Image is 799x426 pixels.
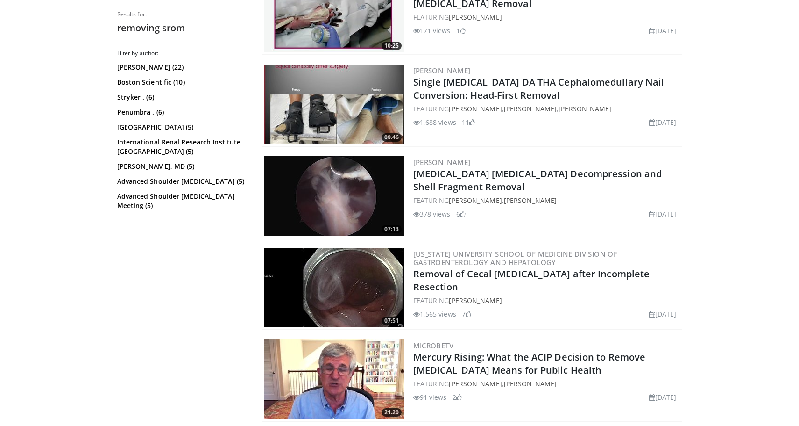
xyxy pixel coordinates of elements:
li: 91 views [413,392,447,402]
a: [GEOGRAPHIC_DATA] (5) [117,123,246,132]
a: [MEDICAL_DATA] [MEDICAL_DATA] Decompression and Shell Fragment Removal [413,167,662,193]
a: Boston Scientific (10) [117,78,246,87]
li: 7 [462,309,471,319]
a: Advanced Shoulder [MEDICAL_DATA] Meeting (5) [117,192,246,210]
a: [PERSON_NAME] [504,104,557,113]
h3: Filter by author: [117,50,248,57]
img: a11ebd24-211f-448e-909c-8b15e3a501be.300x170_q85_crop-smart_upscale.jpg [264,248,404,327]
a: [PERSON_NAME] (22) [117,63,246,72]
a: [PERSON_NAME] [449,196,502,205]
a: Removal of Cecal [MEDICAL_DATA] after Incomplete Resection [413,267,650,293]
a: Mercury Rising: What the ACIP Decision to Remove [MEDICAL_DATA] Means for Public Health [413,351,646,376]
li: 171 views [413,26,451,36]
li: [DATE] [649,209,677,219]
a: [PERSON_NAME] [413,66,471,75]
a: 09:46 [264,65,404,144]
p: Results for: [117,11,248,18]
li: [DATE] [649,309,677,319]
a: [PERSON_NAME] [449,379,502,388]
a: Penumbra . (6) [117,108,246,117]
a: [PERSON_NAME] [449,296,502,305]
div: FEATURING [413,296,680,305]
img: c0521fd0-774e-42b6-b4b4-c2bcb67a0a8f.300x170_q85_crop-smart_upscale.jpg [264,65,404,144]
a: [PERSON_NAME], MD (5) [117,162,246,171]
li: 1,688 views [413,117,456,127]
a: 07:51 [264,248,404,327]
h2: removing srom [117,22,248,34]
a: 21:20 [264,339,404,419]
a: Stryker . (6) [117,93,246,102]
a: MicrobeTV [413,341,454,350]
span: 21:20 [382,408,402,417]
span: 07:13 [382,225,402,233]
li: [DATE] [649,117,677,127]
a: [PERSON_NAME] [449,104,502,113]
div: FEATURING [413,12,680,22]
li: 378 views [413,209,451,219]
img: e6ec6954-f6dc-46e4-8c02-9c2a725067fa.300x170_q85_crop-smart_upscale.jpg [264,156,404,236]
li: 1,565 views [413,309,456,319]
a: [PERSON_NAME] [504,196,557,205]
li: 2 [453,392,462,402]
a: [PERSON_NAME] [413,158,471,167]
div: FEATURING , [413,379,680,389]
span: 10:25 [382,42,402,50]
a: Single [MEDICAL_DATA] DA THA Cephalomedullary Nail Conversion: Head-First Removal [413,76,665,101]
li: 11 [462,117,475,127]
li: 6 [456,209,466,219]
a: [US_STATE] University School of Medicine Division of Gastroenterology and Hepatology [413,249,618,267]
a: Advanced Shoulder [MEDICAL_DATA] (5) [117,177,246,186]
li: 1 [456,26,466,36]
a: [PERSON_NAME] [559,104,611,113]
a: International Renal Research Institute [GEOGRAPHIC_DATA] (5) [117,137,246,156]
li: [DATE] [649,392,677,402]
span: 09:46 [382,133,402,142]
div: FEATURING , [413,195,680,205]
a: [PERSON_NAME] [504,379,557,388]
li: [DATE] [649,26,677,36]
div: FEATURING , , [413,104,680,114]
a: [PERSON_NAME] [449,13,502,22]
span: 07:51 [382,317,402,325]
img: d17822db-3616-4b12-b1e2-d43ee1959124.300x170_q85_crop-smart_upscale.jpg [264,339,404,419]
a: 07:13 [264,156,404,236]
